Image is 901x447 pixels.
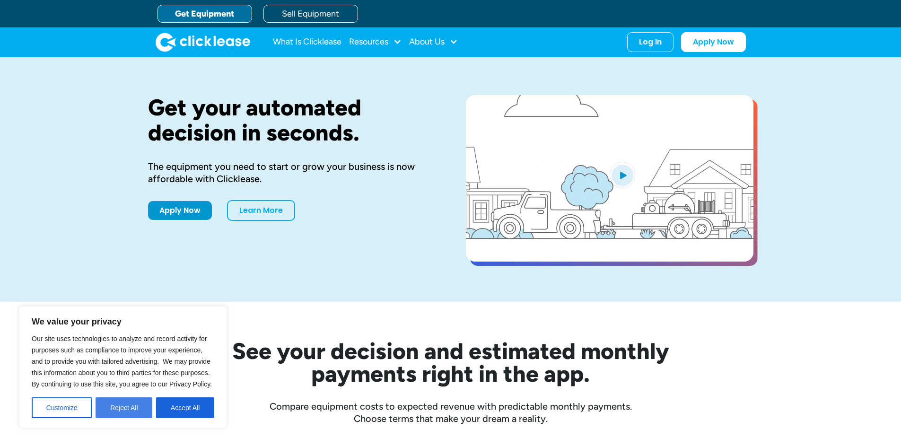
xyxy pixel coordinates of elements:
[148,95,436,145] h1: Get your automated decision in seconds.
[639,37,662,47] div: Log In
[349,33,402,52] div: Resources
[32,316,214,327] p: We value your privacy
[32,397,92,418] button: Customize
[157,5,252,23] a: Get Equipment
[156,397,214,418] button: Accept All
[96,397,152,418] button: Reject All
[19,306,227,428] div: We value your privacy
[148,400,753,425] div: Compare equipment costs to expected revenue with predictable monthly payments. Choose terms that ...
[681,32,746,52] a: Apply Now
[32,335,212,388] span: Our site uses technologies to analyze and record activity for purposes such as compliance to impr...
[186,340,716,385] h2: See your decision and estimated monthly payments right in the app.
[227,200,295,221] a: Learn More
[156,33,250,52] img: Clicklease logo
[148,160,436,185] div: The equipment you need to start or grow your business is now affordable with Clicklease.
[273,33,341,52] a: What Is Clicklease
[409,33,458,52] div: About Us
[466,95,753,262] a: open lightbox
[156,33,250,52] a: home
[263,5,358,23] a: Sell Equipment
[610,162,635,188] img: Blue play button logo on a light blue circular background
[148,201,212,220] a: Apply Now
